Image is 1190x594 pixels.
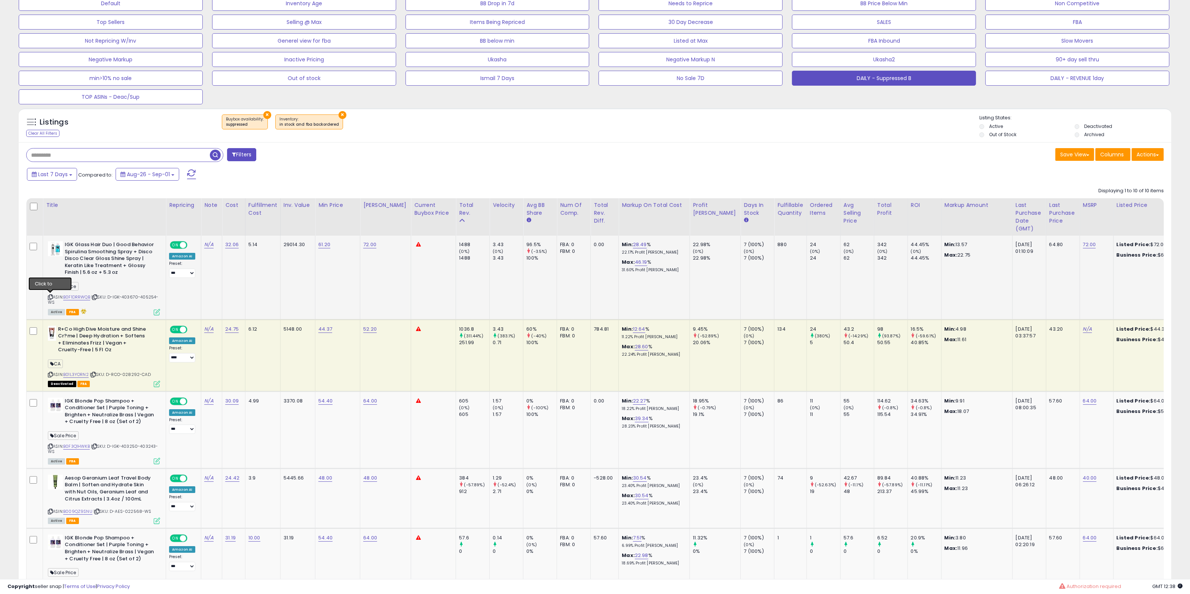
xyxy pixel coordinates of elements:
small: (0%) [844,248,854,254]
div: 22.98% [693,241,740,248]
div: 1.57 [493,398,523,404]
div: 86 [777,398,801,404]
a: B0F1DRRWQB [63,294,90,300]
div: Num of Comp. [560,201,587,217]
p: 4.98 [945,326,1007,333]
button: Out of stock [212,71,396,86]
small: (-0.8%) [882,405,898,411]
b: Max: [622,343,635,350]
p: 18.07 [945,408,1007,415]
div: Repricing [169,201,198,209]
div: [PERSON_NAME] [363,201,408,209]
button: Aug-26 - Sep-01 [116,168,179,181]
img: 413TX4+ADtL._SL40_.jpg [48,475,63,490]
button: Ismail 7 Days [406,71,590,86]
small: Avg BB Share. [526,217,531,224]
button: Items Being Repriced [406,15,590,30]
div: 0% [526,398,557,404]
div: FBA: 0 [560,398,585,404]
div: Days In Stock [744,201,771,217]
small: (0%) [810,248,820,254]
button: BB below min [406,33,590,48]
strong: Min: [945,325,956,333]
img: 31PLfRT9FhL._SL40_.jpg [48,326,56,341]
a: 52.20 [363,325,377,333]
b: IGK Glass Hair Duo | Good Behavior Spirulina Smoothing Spray + Disco Disco Clear Gloss Shine Spra... [65,241,156,278]
div: Amazon AI [169,337,195,344]
div: 19.1% [693,411,740,418]
div: Fulfillable Quantity [777,201,803,217]
div: 5148.00 [284,326,309,333]
div: 6.12 [248,326,275,333]
b: Business Price: [1117,408,1158,415]
a: 54.40 [318,534,333,542]
span: | SKU: D-IGK-403670-405254-WS [48,294,159,305]
div: 1.57 [493,411,523,418]
div: 100% [526,255,557,261]
b: Min: [622,325,633,333]
div: Ordered Items [810,201,837,217]
button: × [263,111,271,119]
small: (0%) [911,248,921,254]
a: 40.00 [1083,474,1097,482]
div: 24 [810,326,840,333]
div: $64.00 [1117,398,1179,404]
span: ON [171,326,180,333]
div: Avg Selling Price [844,201,871,225]
p: 11.61 [945,336,1007,343]
span: FBA [77,381,90,387]
div: 57.60 [1049,398,1074,404]
small: (-100%) [531,405,548,411]
div: 100% [526,339,557,346]
div: 24 [810,241,840,248]
div: 605 [459,398,489,404]
div: Velocity [493,201,520,209]
b: Min: [622,397,633,404]
div: 342 [877,255,908,261]
a: 10.00 [248,534,260,542]
small: (0%) [459,248,469,254]
a: 46.19 [635,258,647,266]
div: 44.45% [911,255,941,261]
span: Last 7 Days [38,171,68,178]
div: % [622,398,684,411]
b: Listed Price: [1117,325,1151,333]
small: (311.44%) [464,333,483,339]
div: 7 (100%) [744,326,774,333]
div: $61.2 [1117,252,1179,258]
button: 30 Day Decrease [599,15,783,30]
div: Displaying 1 to 10 of 10 items [1098,187,1164,195]
span: OFF [186,398,198,404]
button: DAILY - Suppressed B [792,71,976,86]
button: Negative Markup [19,52,203,67]
div: Amazon AI [169,409,195,416]
div: 9.45% [693,326,740,333]
div: 7 (100%) [744,398,774,404]
p: 22.24% Profit [PERSON_NAME] [622,352,684,357]
div: 7 (100%) [744,241,774,248]
div: 62 [844,241,874,248]
a: 64.00 [363,534,377,542]
div: [DATE] 08:00:35 [1016,398,1040,411]
div: 3.43 [493,255,523,261]
div: $44.38 [1117,326,1179,333]
p: 9.91 [945,398,1007,404]
div: 18.95% [693,398,740,404]
a: B009QZ9SNU [63,508,92,515]
div: 98 [877,326,908,333]
p: Listing States: [979,114,1171,122]
div: Inv. value [284,201,312,209]
a: 32.06 [225,241,239,248]
a: 12.64 [633,325,645,333]
div: 3.43 [493,241,523,248]
small: (0%) [744,405,754,411]
small: (0%) [844,405,854,411]
div: 114.62 [877,398,908,404]
a: 39.34 [635,415,649,422]
small: (380%) [815,333,830,339]
small: (-0.8%) [916,405,932,411]
div: 1036.8 [459,326,489,333]
small: Days In Stock. [744,217,748,224]
div: Profit [PERSON_NAME] [693,201,737,217]
button: Selling @ Max [212,15,396,30]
